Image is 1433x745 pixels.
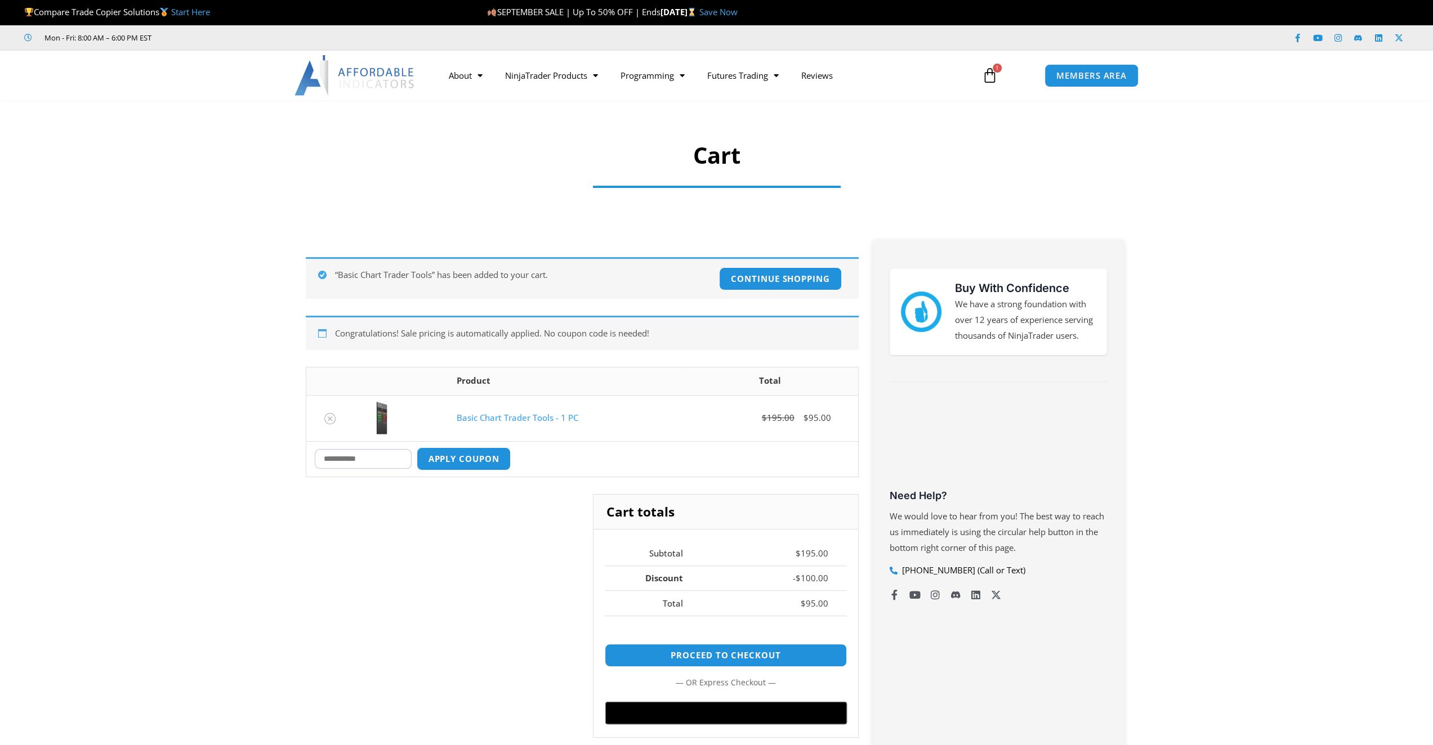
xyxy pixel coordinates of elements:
[890,489,1107,502] h3: Need Help?
[699,6,737,17] a: Save Now
[605,566,702,591] th: Discount
[24,6,210,17] span: Compare Trade Copier Solutions
[42,31,151,44] span: Mon - Fri: 8:00 AM – 6:00 PM EST
[660,6,699,17] strong: [DATE]
[796,547,801,559] span: $
[1056,71,1127,80] span: MEMBERS AREA
[306,316,859,350] div: Congratulations! Sale pricing is automatically applied. No coupon code is needed!
[696,62,790,88] a: Futures Trading
[801,598,828,609] bdi: 95.00
[681,367,858,395] th: Total
[605,702,847,724] button: Buy with GPay
[488,8,496,16] img: 🍂
[890,402,1107,486] iframe: Customer reviews powered by Trustpilot
[438,62,969,88] nav: Menu
[605,675,846,690] p: — or —
[605,590,702,616] th: Total
[448,367,681,395] th: Product
[955,297,1096,344] p: We have a strong foundation with over 12 years of experience serving thousands of NinjaTrader users.
[605,644,846,667] a: Proceed to checkout
[324,413,336,424] a: Remove Basic Chart Trader Tools - 1 PC from cart
[803,412,831,423] bdi: 95.00
[167,32,336,43] iframe: Customer reviews powered by Trustpilot
[609,62,696,88] a: Programming
[306,257,859,299] div: “Basic Chart Trader Tools” has been added to your cart.
[1044,64,1139,87] a: MEMBERS AREA
[171,6,210,17] a: Start Here
[890,510,1104,553] span: We would love to hear from you! The best way to reach us immediately is using the circular help b...
[899,563,1025,578] span: [PHONE_NUMBER] (Call or Text)
[803,412,809,423] span: $
[796,572,801,584] span: $
[762,412,794,423] bdi: 195.00
[438,62,494,88] a: About
[955,280,1096,297] h3: Buy With Confidence
[362,401,401,435] img: BasicTools | Affordable Indicators – NinjaTrader
[965,59,1015,92] a: 1
[457,412,578,423] a: Basic Chart Trader Tools - 1 PC
[790,62,844,88] a: Reviews
[25,8,33,16] img: 🏆
[160,8,168,16] img: 🥇
[417,447,511,470] button: Apply coupon
[801,598,806,609] span: $
[688,8,696,16] img: ⌛
[487,6,660,17] span: SEPTEMBER SALE | Up To 50% OFF | Ends
[494,62,609,88] a: NinjaTrader Products
[605,541,702,566] th: Subtotal
[993,64,1002,73] span: 1
[762,412,767,423] span: $
[793,572,796,584] span: -
[593,495,858,529] h2: Cart totals
[602,696,849,698] iframe: Secure express checkout frame
[796,572,828,584] bdi: 100.00
[901,291,941,332] img: mark thumbs good 43913 | Affordable Indicators – NinjaTrader
[796,547,828,559] bdi: 195.00
[343,140,1090,171] h1: Cart
[719,267,841,290] a: Continue shopping
[294,55,416,96] img: LogoAI | Affordable Indicators – NinjaTrader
